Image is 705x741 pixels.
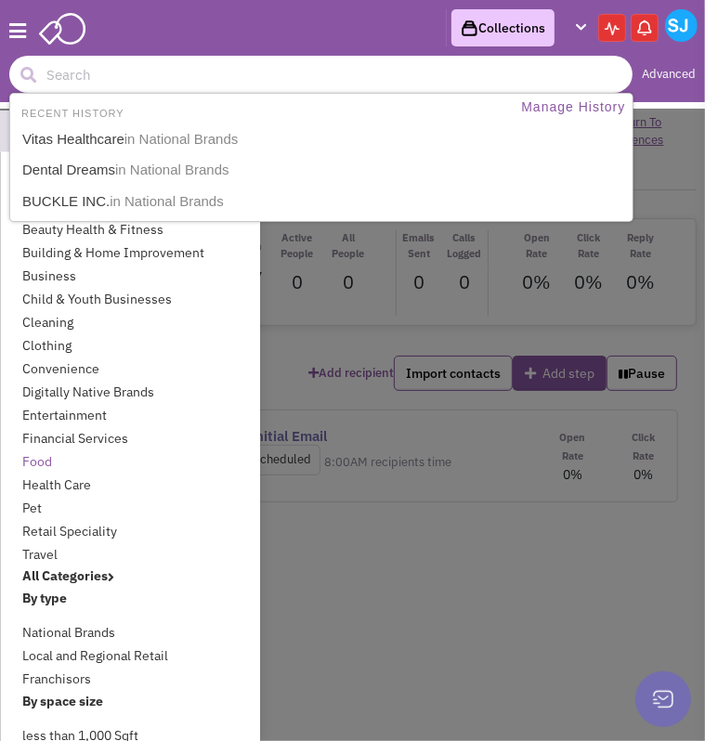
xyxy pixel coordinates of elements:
a: Sarah Jones [663,9,696,42]
a: Business [22,265,239,288]
img: icon-collection-lavender-black.svg [461,19,478,37]
a: Entertainment [22,404,239,427]
h4: By type [22,590,239,606]
a: Digitally Native Brands [22,381,239,404]
a: All Categories [22,566,239,585]
a: Retail Speciality [22,520,239,543]
input: Search [9,56,633,93]
a: Health Care [22,474,239,497]
img: Sarah Jones [665,9,698,42]
a: Manage History [516,96,631,119]
span: in National Brands [124,131,239,147]
a: Pet [22,497,239,520]
span: in National Brands [110,193,224,209]
li: RECENT HISTORY [12,102,129,122]
a: Child & Youth Businesses [22,288,239,311]
a: Financial Services [22,427,239,450]
a: Collections [451,9,555,46]
a: Dental Dreamsin National Brands [17,158,630,183]
a: Building & Home Improvement [22,241,239,265]
a: Food [22,450,239,474]
img: SmartAdmin [39,9,85,45]
a: Cleaning [22,311,239,334]
h4: By space size [22,623,239,709]
a: BUCKLE INC.in National Brands [17,189,630,214]
a: Clothing [22,334,239,357]
a: Convenience [22,357,239,381]
a: Advanced [642,66,696,84]
b: All Categories [22,567,114,584]
a: Vitas Healthcarein National Brands [17,127,630,152]
span: in National Brands [115,162,229,177]
a: Travel [22,543,239,566]
a: Beauty Health & Fitness [22,218,239,241]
